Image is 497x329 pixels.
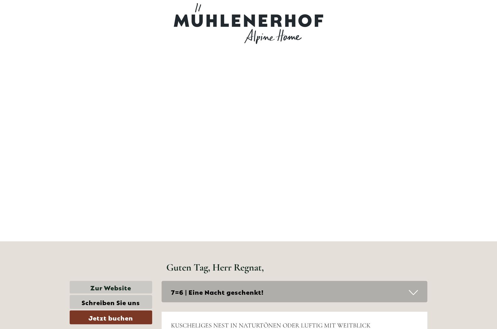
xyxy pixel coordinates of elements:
[166,262,264,273] h1: Guten Tag, Herr Regnat,
[70,295,152,309] a: Schreiben Sie uns
[70,281,152,294] a: Zur Website
[70,310,152,324] a: Jetzt buchen
[162,281,428,303] div: 7=6 | Eine Nacht geschenkt!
